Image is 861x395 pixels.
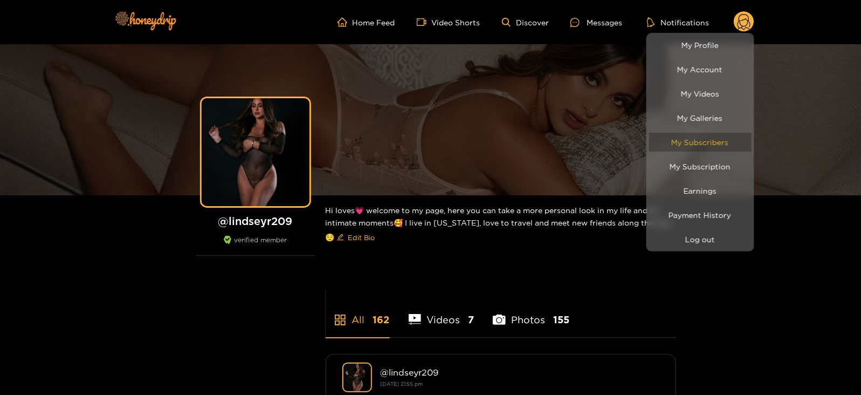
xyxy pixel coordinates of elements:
a: My Profile [649,36,752,55]
a: My Galleries [649,108,752,127]
a: My Account [649,60,752,79]
a: Payment History [649,206,752,224]
a: My Subscription [649,157,752,176]
a: My Videos [649,84,752,103]
button: Log out [649,230,752,249]
a: Earnings [649,181,752,200]
a: My Subscribers [649,133,752,152]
